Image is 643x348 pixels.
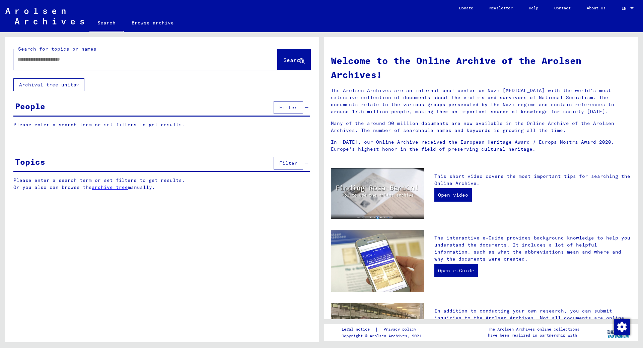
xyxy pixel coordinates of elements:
img: Arolsen_neg.svg [5,8,84,24]
div: | [342,326,424,333]
p: This short video covers the most important tips for searching the Online Archive. [434,173,631,187]
p: The Arolsen Archives online collections [488,326,579,332]
a: Open e-Guide [434,264,478,277]
a: Browse archive [124,15,182,31]
p: Copyright © Arolsen Archives, 2021 [342,333,424,339]
a: Open video [434,188,472,202]
span: Filter [279,105,297,111]
a: Privacy policy [378,326,424,333]
p: Please enter a search term or set filters to get results. [13,121,310,128]
img: video.jpg [331,168,424,219]
p: Many of the around 30 million documents are now available in the Online Archive of the Arolsen Ar... [331,120,631,134]
a: archive tree [92,184,128,190]
img: Change consent [614,319,630,335]
a: Search [89,15,124,32]
span: EN [622,6,629,11]
h1: Welcome to the Online Archive of the Arolsen Archives! [331,54,631,82]
button: Search [278,49,310,70]
p: The interactive e-Guide provides background knowledge to help you understand the documents. It in... [434,234,631,263]
p: In addition to conducting your own research, you can submit inquiries to the Arolsen Archives. No... [434,307,631,336]
button: Archival tree units [13,78,84,91]
img: eguide.jpg [331,230,424,292]
a: Legal notice [342,326,375,333]
span: Filter [279,160,297,166]
p: In [DATE], our Online Archive received the European Heritage Award / Europa Nostra Award 2020, Eu... [331,139,631,153]
div: People [15,100,45,112]
p: The Arolsen Archives are an international center on Nazi [MEDICAL_DATA] with the world’s most ext... [331,87,631,115]
div: Topics [15,156,45,168]
p: have been realized in partnership with [488,332,579,338]
mat-label: Search for topics or names [18,46,96,52]
button: Filter [274,101,303,114]
p: Please enter a search term or set filters to get results. Or you also can browse the manually. [13,177,310,191]
img: yv_logo.png [606,324,631,341]
button: Filter [274,157,303,169]
span: Search [283,57,303,63]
